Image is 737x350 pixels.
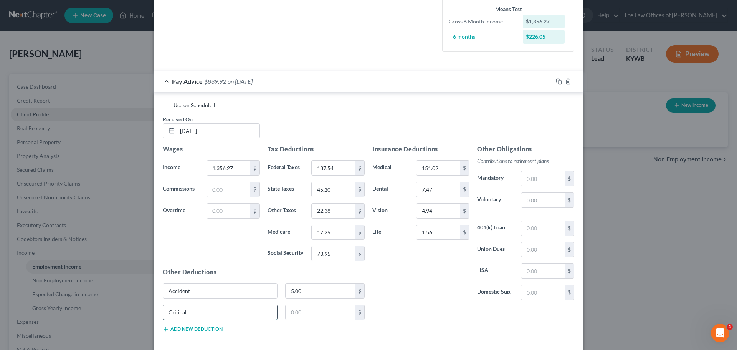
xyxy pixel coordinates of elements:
h5: Other Obligations [477,144,574,154]
input: 0.00 [207,182,250,197]
label: Other Taxes [264,203,307,219]
label: Voluntary [473,192,517,208]
div: $226.05 [523,30,565,44]
label: State Taxes [264,182,307,197]
input: 0.00 [312,204,355,218]
div: $ [355,204,364,218]
div: ÷ 6 months [445,33,519,41]
button: Add new deduction [163,326,223,332]
input: 0.00 [416,204,460,218]
span: $889.92 [204,78,226,85]
input: Specify... [163,284,277,298]
label: Medicare [264,225,307,240]
label: Overtime [159,203,203,219]
div: $ [460,182,469,197]
label: Dental [368,182,412,197]
div: $ [355,161,364,175]
label: Domestic Sup. [473,285,517,300]
div: $ [250,161,259,175]
div: $ [250,182,259,197]
input: MM/DD/YYYY [177,124,259,138]
input: Specify... [163,305,277,320]
span: Use on Schedule I [174,102,215,108]
div: $ [565,171,574,186]
h5: Insurance Deductions [372,144,469,154]
h5: Tax Deductions [268,144,365,154]
input: 0.00 [207,204,250,218]
label: HSA [473,263,517,279]
span: Received On [163,116,193,123]
input: 0.00 [286,305,355,320]
div: $ [460,161,469,175]
div: $ [355,305,364,320]
label: Medical [368,160,412,176]
div: Gross 6 Month Income [445,18,519,25]
div: $ [565,242,574,257]
input: 0.00 [416,182,460,197]
input: 0.00 [416,225,460,240]
label: Union Dues [473,242,517,257]
div: $1,356.27 [523,15,565,28]
div: $ [565,221,574,236]
span: 4 [727,324,733,330]
input: 0.00 [312,182,355,197]
span: Pay Advice [172,78,203,85]
input: 0.00 [521,171,565,186]
label: Vision [368,203,412,219]
div: $ [565,193,574,207]
label: Commissions [159,182,203,197]
div: $ [565,285,574,300]
div: $ [355,182,364,197]
span: Income [163,164,180,170]
div: $ [460,204,469,218]
label: Mandatory [473,171,517,186]
label: Life [368,225,412,240]
div: $ [565,264,574,278]
div: $ [355,225,364,240]
div: Means Test [449,5,568,13]
iframe: Intercom live chat [711,324,729,342]
p: Contributions to retirement plans [477,157,574,165]
input: 0.00 [521,264,565,278]
input: 0.00 [207,161,250,175]
input: 0.00 [521,242,565,257]
label: Federal Taxes [264,160,307,176]
h5: Wages [163,144,260,154]
div: $ [355,246,364,261]
h5: Other Deductions [163,267,365,277]
input: 0.00 [312,246,355,261]
label: Social Security [264,246,307,261]
input: 0.00 [521,193,565,207]
input: 0.00 [286,284,355,298]
input: 0.00 [416,161,460,175]
label: 401(k) Loan [473,221,517,236]
div: $ [250,204,259,218]
input: 0.00 [312,161,355,175]
span: on [DATE] [228,78,253,85]
div: $ [355,284,364,298]
div: $ [460,225,469,240]
input: 0.00 [521,221,565,236]
input: 0.00 [312,225,355,240]
input: 0.00 [521,285,565,300]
